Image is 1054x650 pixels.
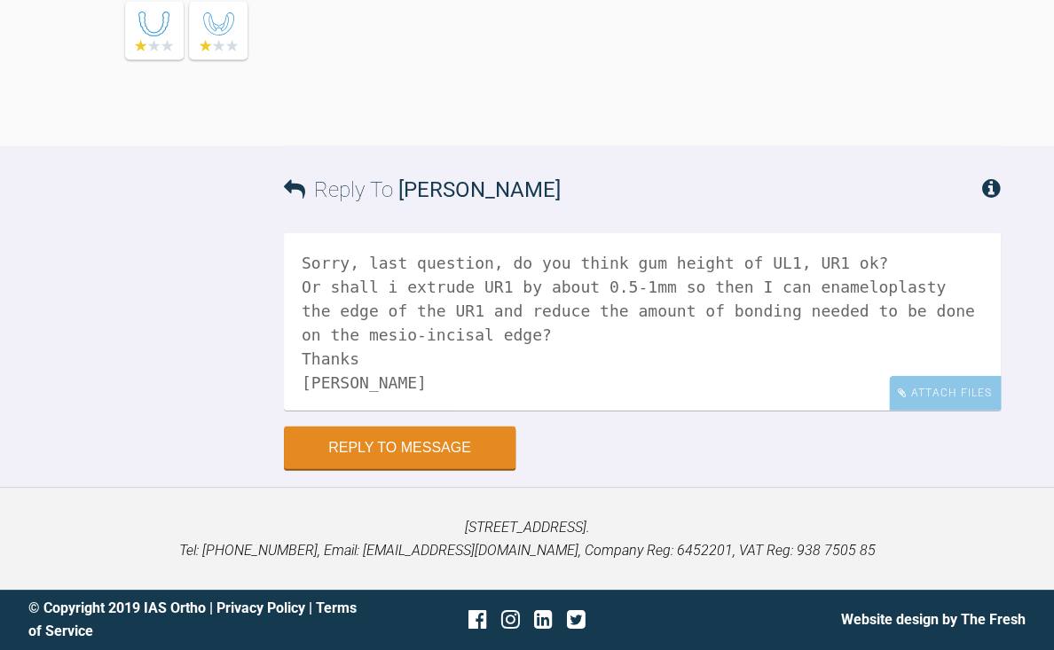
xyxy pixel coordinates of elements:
[28,516,1026,561] p: [STREET_ADDRESS]. Tel: [PHONE_NUMBER], Email: [EMAIL_ADDRESS][DOMAIN_NAME], Company Reg: 6452201,...
[216,599,305,616] a: Privacy Policy
[398,177,561,202] span: [PERSON_NAME]
[284,173,561,207] h3: Reply To
[284,233,1001,411] textarea: Sorry, last question, do you think gum height of UL1, UR1 ok? Or shall i extrude UR1 by about 0.5...
[284,427,515,469] button: Reply to Message
[841,611,1026,628] a: Website design by The Fresh
[889,376,1001,411] div: Attach Files
[28,597,361,642] div: © Copyright 2019 IAS Ortho | |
